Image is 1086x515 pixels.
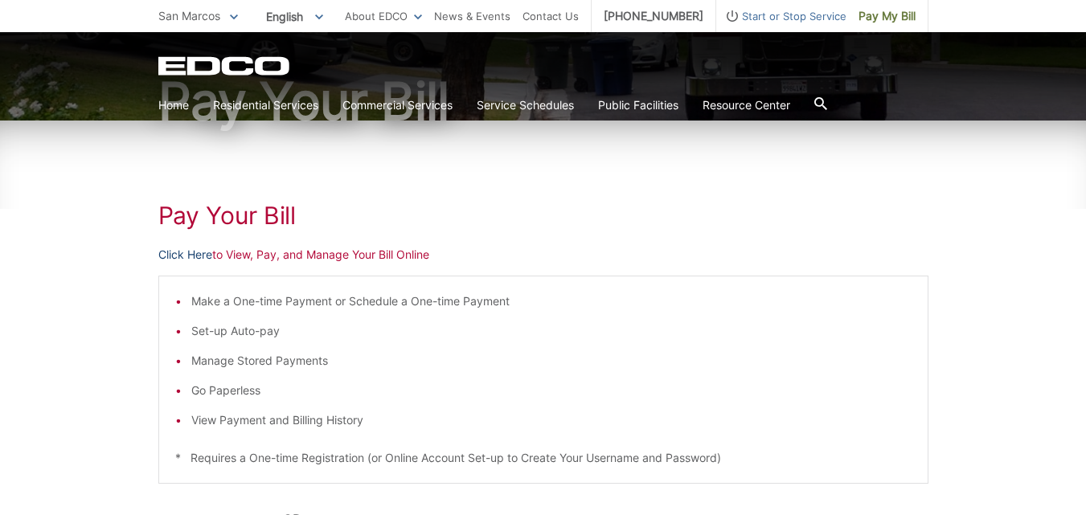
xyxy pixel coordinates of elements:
a: Contact Us [523,7,579,25]
li: Make a One-time Payment or Schedule a One-time Payment [191,292,912,310]
li: Manage Stored Payments [191,352,912,370]
li: View Payment and Billing History [191,411,912,429]
li: Go Paperless [191,382,912,399]
li: Set-up Auto-pay [191,322,912,340]
a: EDCD logo. Return to the homepage. [158,56,292,76]
p: to View, Pay, and Manage Your Bill Online [158,246,928,264]
a: About EDCO [345,7,422,25]
a: Click Here [158,246,212,264]
a: Residential Services [213,96,318,114]
a: Commercial Services [342,96,453,114]
span: Pay My Bill [859,7,916,25]
a: Home [158,96,189,114]
h1: Pay Your Bill [158,201,928,230]
a: Public Facilities [598,96,678,114]
a: Service Schedules [477,96,574,114]
span: San Marcos [158,9,220,22]
span: English [254,3,335,30]
h1: Pay Your Bill [158,76,928,127]
p: * Requires a One-time Registration (or Online Account Set-up to Create Your Username and Password) [175,449,912,467]
a: News & Events [434,7,510,25]
a: Resource Center [703,96,790,114]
